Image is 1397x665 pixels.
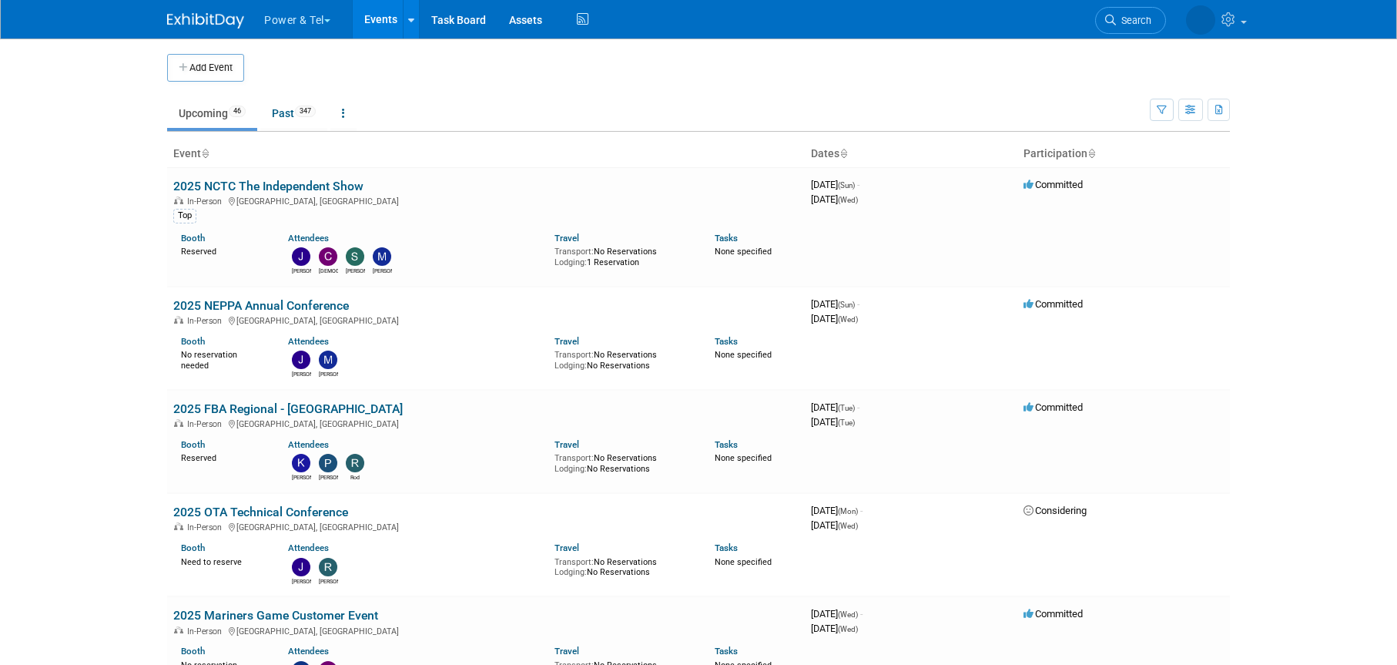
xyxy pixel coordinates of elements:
[811,519,858,531] span: [DATE]
[715,542,738,553] a: Tasks
[295,106,316,117] span: 347
[288,336,329,347] a: Attendees
[174,316,183,324] img: In-Person Event
[857,179,859,190] span: -
[554,243,692,267] div: No Reservations 1 Reservation
[288,233,329,243] a: Attendees
[292,266,311,275] div: Jon Schatz
[167,13,244,29] img: ExhibitDay
[554,361,587,371] span: Lodging:
[181,646,205,657] a: Booth
[554,439,579,450] a: Travel
[173,505,348,519] a: 2025 OTA Technical Conference
[838,522,858,530] span: (Wed)
[554,336,579,347] a: Travel
[319,369,338,378] div: Michael Mackeben
[715,439,738,450] a: Tasks
[173,314,799,326] div: [GEOGRAPHIC_DATA], [GEOGRAPHIC_DATA]
[811,313,858,324] span: [DATE]
[838,315,858,324] span: (Wed)
[839,147,847,160] a: Sort by Start Date
[181,542,205,553] a: Booth
[292,247,310,266] img: Jon Schatz
[292,351,310,369] img: John Gautieri
[288,542,329,553] a: Attendees
[1023,505,1087,516] span: Considering
[857,298,859,310] span: -
[319,558,337,576] img: Robert Zuzek
[173,401,403,416] a: 2025 FBA Regional - [GEOGRAPHIC_DATA]
[715,336,738,347] a: Tasks
[173,520,799,532] div: [GEOGRAPHIC_DATA], [GEOGRAPHIC_DATA]
[811,193,858,205] span: [DATE]
[173,179,363,193] a: 2025 NCTC The Independent Show
[187,626,226,636] span: In-Person
[319,454,337,472] img: Paul Beit
[181,243,265,257] div: Reserved
[838,625,858,633] span: (Wed)
[838,418,855,427] span: (Tue)
[554,233,579,243] a: Travel
[1023,179,1083,190] span: Committed
[860,608,863,620] span: -
[1023,401,1083,413] span: Committed
[292,576,311,586] div: Judd Bartley
[554,257,587,267] span: Lodging:
[187,522,226,532] span: In-Person
[173,417,799,429] div: [GEOGRAPHIC_DATA], [GEOGRAPHIC_DATA]
[181,450,265,464] div: Reserved
[838,610,858,619] span: (Wed)
[167,99,257,128] a: Upcoming46
[554,247,594,257] span: Transport:
[181,233,205,243] a: Booth
[1087,147,1095,160] a: Sort by Participation Type
[373,266,392,275] div: Madalyn Bobbitt
[201,147,209,160] a: Sort by Event Name
[838,181,855,190] span: (Sun)
[811,179,859,190] span: [DATE]
[319,266,338,275] div: CHRISTEN Gowens
[174,626,183,634] img: In-Person Event
[554,557,594,567] span: Transport:
[554,450,692,474] div: No Reservations No Reservations
[292,454,310,472] img: Kevin Wilkes
[1023,608,1083,620] span: Committed
[181,347,265,371] div: No reservation needed
[715,247,772,257] span: None specified
[715,453,772,463] span: None specified
[554,453,594,463] span: Transport:
[811,401,859,413] span: [DATE]
[554,567,587,577] span: Lodging:
[174,196,183,204] img: In-Person Event
[373,247,391,266] img: Madalyn Bobbitt
[715,557,772,567] span: None specified
[167,54,244,82] button: Add Event
[1023,298,1083,310] span: Committed
[173,194,799,207] div: [GEOGRAPHIC_DATA], [GEOGRAPHIC_DATA]
[811,608,863,620] span: [DATE]
[260,99,327,128] a: Past347
[554,646,579,657] a: Travel
[554,347,692,371] div: No Reservations No Reservations
[319,351,337,369] img: Michael Mackeben
[805,141,1017,167] th: Dates
[173,298,349,313] a: 2025 NEPPA Annual Conference
[715,350,772,360] span: None specified
[554,350,594,360] span: Transport:
[346,247,364,266] img: Scott Wisneski
[292,558,310,576] img: Judd Bartley
[181,439,205,450] a: Booth
[811,505,863,516] span: [DATE]
[292,369,311,378] div: John Gautieri
[173,608,378,623] a: 2025 Mariners Game Customer Event
[319,247,337,266] img: CHRISTEN Gowens
[167,141,805,167] th: Event
[838,196,858,204] span: (Wed)
[346,454,364,472] img: Rod Philp
[554,464,587,474] span: Lodging:
[346,266,365,275] div: Scott Wisneski
[288,439,329,450] a: Attendees
[1186,5,1215,35] img: Melissa Seibring
[811,623,858,634] span: [DATE]
[173,624,799,636] div: [GEOGRAPHIC_DATA], [GEOGRAPHIC_DATA]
